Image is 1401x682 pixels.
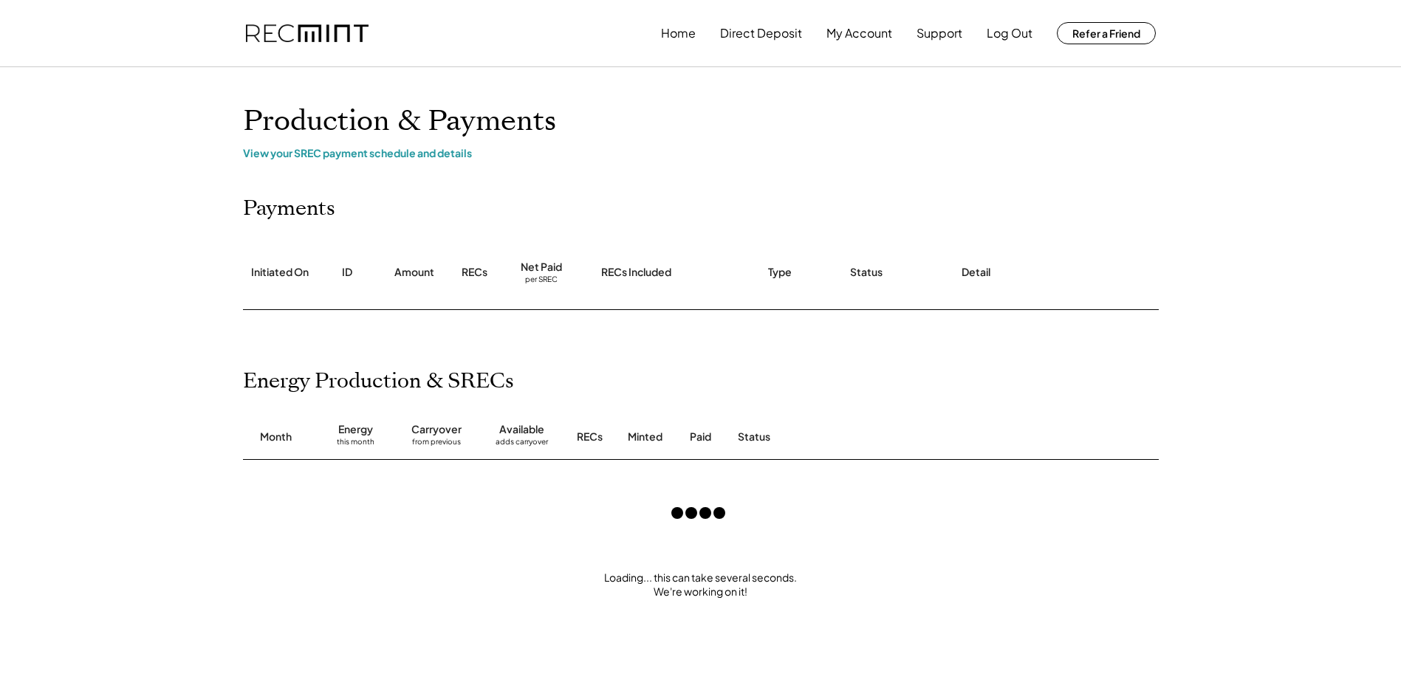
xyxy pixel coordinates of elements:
div: Loading... this can take several seconds. We're working on it! [228,571,1174,599]
h2: Energy Production & SRECs [243,369,514,394]
div: Amount [394,265,434,280]
div: from previous [412,437,461,452]
div: Status [850,265,883,280]
div: per SREC [525,275,558,286]
h1: Production & Payments [243,104,1159,139]
div: ID [342,265,352,280]
button: Support [917,18,962,48]
div: Available [499,422,544,437]
div: Type [768,265,792,280]
div: Minted [628,430,662,444]
div: Energy [338,422,373,437]
button: Refer a Friend [1057,22,1156,44]
div: RECs [577,430,603,444]
div: RECs Included [601,265,671,280]
div: RECs [462,265,487,280]
div: Initiated On [251,265,309,280]
button: Log Out [987,18,1032,48]
button: My Account [826,18,892,48]
div: Carryover [411,422,462,437]
div: Month [260,430,292,444]
div: Paid [690,430,711,444]
div: adds carryover [496,437,548,452]
div: Detail [962,265,990,280]
div: Status [738,430,989,444]
button: Home [661,18,696,48]
div: this month [337,437,374,452]
button: Direct Deposit [720,18,802,48]
h2: Payments [243,196,335,221]
div: View your SREC payment schedule and details [243,146,1159,159]
img: recmint-logotype%403x.png [246,24,369,43]
div: Net Paid [521,260,562,275]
